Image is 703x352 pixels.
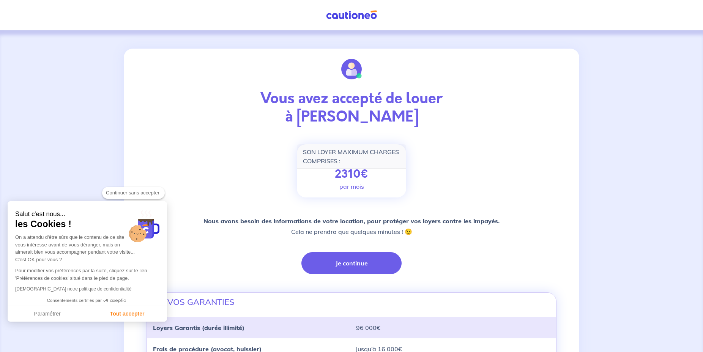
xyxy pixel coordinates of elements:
img: Cautioneo [323,10,380,20]
div: SON LOYER MAXIMUM CHARGES COMPRISES : [297,144,406,169]
p: Vous avez accepté de louer à [PERSON_NAME] [147,90,556,126]
span: Consentements certifiés par [47,298,102,303]
span: Continuer sans accepter [106,189,161,197]
button: Tout accepter [87,306,167,322]
p: Pour modifier vos préférences par la suite, cliquez sur le lien 'Préférences de cookies' situé da... [15,267,159,282]
div: On a attendu d'être sûrs que le contenu de ce site vous intéresse avant de vous déranger, mais on... [15,234,159,263]
p: par mois [339,182,364,191]
p: VOS GARANTIES [167,296,235,308]
img: illu_account_valid.svg [341,59,362,79]
a: [DEMOGRAPHIC_DATA] notre politique de confidentialité [15,286,131,292]
p: 2310 [335,167,369,181]
svg: Axeptio [103,289,126,312]
p: Cela ne prendra que quelques minutes ! 😉 [203,216,500,237]
button: Je continue [301,252,402,274]
span: € [360,166,368,182]
button: Consentements certifiés par [43,296,131,306]
button: Paramétrer [8,306,87,322]
strong: Nous avons besoin des informations de votre location, pour protéger vos loyers contre les impayés. [203,217,500,225]
small: Salut c'est nous... [15,210,159,218]
span: les Cookies ! [15,218,159,230]
strong: Loyers Garantis (durée illimité) [153,324,244,331]
button: Continuer sans accepter [102,187,165,199]
p: 96 000€ [356,323,550,332]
